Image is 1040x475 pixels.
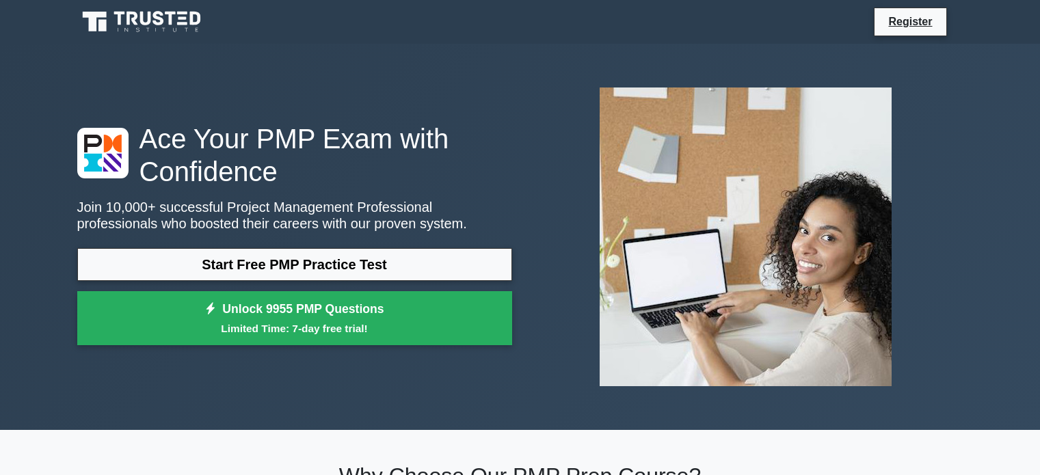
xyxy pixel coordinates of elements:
[77,199,512,232] p: Join 10,000+ successful Project Management Professional professionals who boosted their careers w...
[94,321,495,336] small: Limited Time: 7-day free trial!
[880,13,940,30] a: Register
[77,291,512,346] a: Unlock 9955 PMP QuestionsLimited Time: 7-day free trial!
[77,122,512,188] h1: Ace Your PMP Exam with Confidence
[77,248,512,281] a: Start Free PMP Practice Test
